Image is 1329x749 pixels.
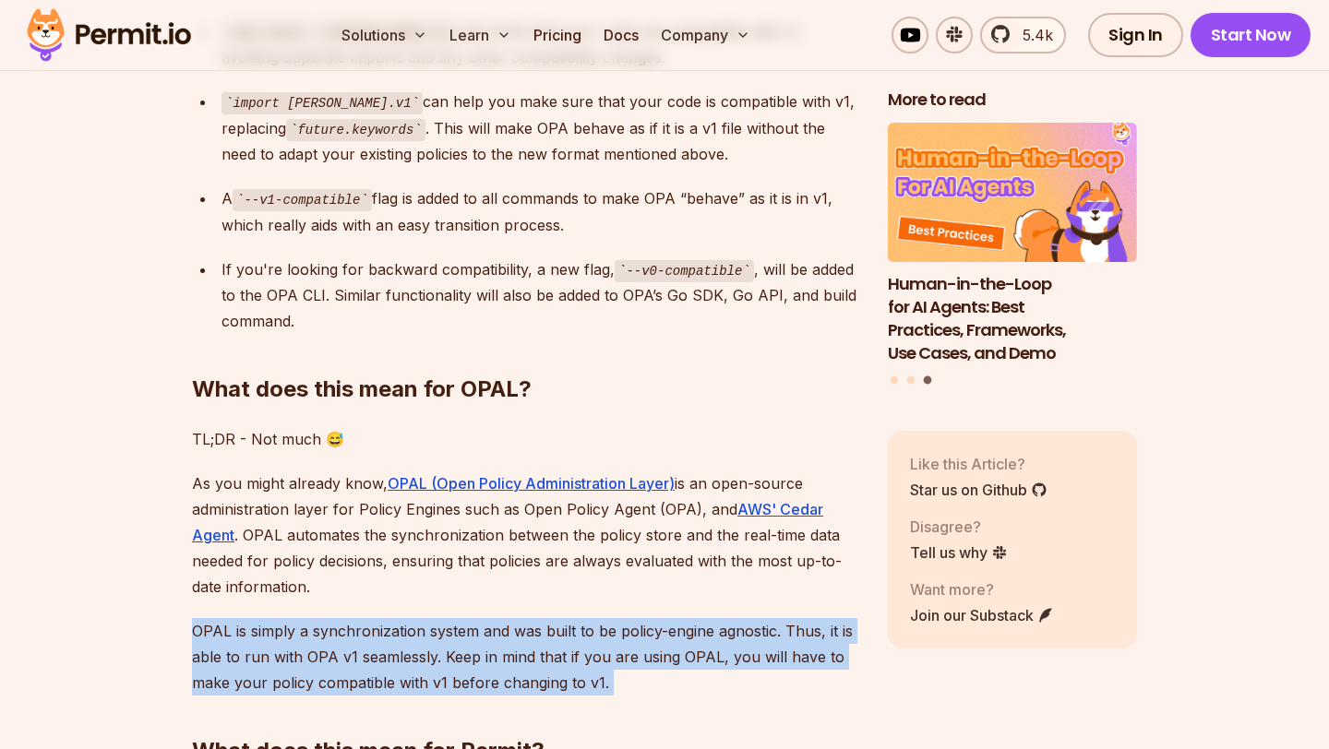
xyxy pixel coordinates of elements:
[221,89,858,167] div: can help you make sure that your code is compatible with v1, replacing . This will make OPA behav...
[923,376,931,385] button: Go to slide 3
[907,376,915,384] button: Go to slide 2
[18,4,199,66] img: Permit logo
[653,17,758,53] button: Company
[334,17,435,53] button: Solutions
[888,89,1137,112] h2: More to read
[888,123,1137,387] div: Posts
[221,256,858,335] div: If you're looking for backward compatibility, a new flag, , will be added to the OPA CLI. Similar...
[888,123,1137,263] img: Human-in-the-Loop for AI Agents: Best Practices, Frameworks, Use Cases, and Demo
[1088,13,1183,57] a: Sign In
[888,273,1137,364] h3: Human-in-the-Loop for AI Agents: Best Practices, Frameworks, Use Cases, and Demo
[888,123,1137,365] li: 3 of 3
[596,17,646,53] a: Docs
[221,92,423,114] code: import [PERSON_NAME].v1
[910,516,1008,538] p: Disagree?
[910,453,1048,475] p: Like this Article?
[910,541,1008,564] a: Tell us why
[910,604,1054,626] a: Join our Substack
[388,474,675,493] a: OPAL (Open Policy Administration Layer)
[1012,24,1053,46] span: 5.4k
[980,17,1066,53] a: 5.4k
[615,260,754,282] code: --v0-compatible
[526,17,589,53] a: Pricing
[286,119,425,141] code: future.keywords
[891,376,898,384] button: Go to slide 1
[442,17,519,53] button: Learn
[1191,13,1311,57] a: Start Now
[192,618,858,695] p: OPAL is simply a synchronization system and was built to be policy-engine agnostic. Thus, it is a...
[888,123,1137,365] a: Human-in-the-Loop for AI Agents: Best Practices, Frameworks, Use Cases, and DemoHuman-in-the-Loop...
[192,426,858,452] p: TL;DR - Not much 😅
[910,578,1054,600] p: Want more?
[910,479,1048,501] a: Star us on Github
[192,301,858,404] h2: What does this mean for OPAL?
[221,185,858,238] div: A flag is added to all commands to make OPA “behave” as it is in v1, which really aids with an ea...
[233,189,372,211] code: --v1-compatible
[192,470,858,600] p: As you might already know, is an open-source administration layer for Policy Engines such as Open...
